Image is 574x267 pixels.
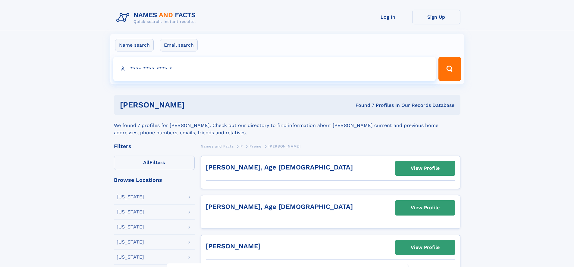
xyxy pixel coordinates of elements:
label: Name search [115,39,154,51]
a: View Profile [395,240,455,255]
span: [PERSON_NAME] [268,144,301,148]
a: View Profile [395,200,455,215]
label: Email search [160,39,198,51]
div: [US_STATE] [117,240,144,244]
label: Filters [114,156,195,170]
button: Search Button [438,57,461,81]
a: [PERSON_NAME] [206,242,261,250]
a: View Profile [395,161,455,175]
a: Names and Facts [201,142,234,150]
a: Sign Up [412,10,460,24]
h1: [PERSON_NAME] [120,101,270,109]
a: [PERSON_NAME], Age [DEMOGRAPHIC_DATA] [206,163,353,171]
div: Found 7 Profiles In Our Records Database [270,102,454,109]
div: View Profile [411,161,440,175]
div: View Profile [411,241,440,254]
div: [US_STATE] [117,194,144,199]
div: Filters [114,144,195,149]
a: Log In [364,10,412,24]
div: View Profile [411,201,440,215]
div: We found 7 profiles for [PERSON_NAME]. Check out our directory to find information about [PERSON_... [114,115,460,136]
div: [US_STATE] [117,210,144,214]
a: [PERSON_NAME], Age [DEMOGRAPHIC_DATA] [206,203,353,210]
div: [US_STATE] [117,255,144,259]
span: Freine [249,144,262,148]
a: Freine [249,142,262,150]
img: Logo Names and Facts [114,10,201,26]
div: Browse Locations [114,177,195,183]
a: F [240,142,243,150]
span: All [143,160,149,165]
div: [US_STATE] [117,225,144,229]
span: F [240,144,243,148]
input: search input [113,57,436,81]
